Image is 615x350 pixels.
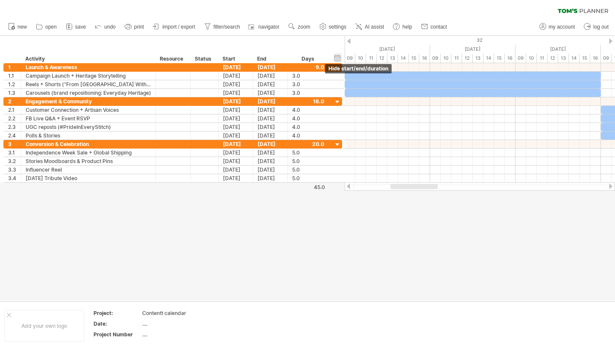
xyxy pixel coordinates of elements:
span: open [45,24,57,30]
div: Activity [25,55,151,63]
div: Conversion & Celebration [26,140,151,148]
div: Carousels (brand repositioning: Everyday Heritage) [26,89,151,97]
div: 2.1 [8,106,21,114]
div: [DATE] [219,97,253,105]
div: 09 [601,54,612,63]
span: navigator [258,24,279,30]
div: Tuesday, 5 August 2025 [345,45,430,54]
div: 5.0 [292,166,324,174]
div: 5.0 [292,174,324,182]
div: 13 [387,54,398,63]
div: 16 [505,54,515,63]
div: 12 [548,54,558,63]
div: 16 [590,54,601,63]
a: settings [317,21,349,32]
div: Start [223,55,248,63]
div: 2.3 [8,123,21,131]
div: [DATE] [253,174,288,182]
div: 3.4 [8,174,21,182]
a: import / export [151,21,198,32]
div: 15 [580,54,590,63]
div: [DATE] [219,80,253,88]
div: 2 [8,97,21,105]
div: Project Number [94,331,141,338]
a: print [123,21,146,32]
div: Status [195,55,214,63]
div: Contentt calendar [142,309,214,317]
div: [DATE] [253,131,288,140]
span: zoom [298,24,310,30]
div: 3.1 [8,149,21,157]
a: filter/search [202,21,243,32]
div: 1.3 [8,89,21,97]
div: 09 [515,54,526,63]
div: 13 [558,54,569,63]
div: UGC reposts (#PrideInEveryStitch) [26,123,151,131]
div: 1 [8,63,21,71]
div: 15 [494,54,505,63]
div: 11 [537,54,548,63]
span: import / export [162,24,195,30]
div: Days [287,55,328,63]
div: [DATE] [219,106,253,114]
div: 3.0 [292,72,324,80]
div: [DATE] [219,157,253,165]
div: 3.0 [292,89,324,97]
span: undo [104,24,116,30]
div: 13 [473,54,483,63]
div: [DATE] [253,166,288,174]
div: 1.1 [8,72,21,80]
div: Add your own logo [4,310,84,342]
div: 4.0 [292,114,324,122]
span: my account [549,24,575,30]
div: 4.0 [292,131,324,140]
div: [DATE] [253,89,288,97]
div: Launch & Awareness [26,63,151,71]
div: Customer Connection + Artisan Voices [26,106,151,114]
div: .... [142,320,214,327]
div: 3.2 [8,157,21,165]
div: [DATE] [219,149,253,157]
a: open [34,21,59,32]
div: Campaign Launch + Heritage Storytelling [26,72,151,80]
a: zoom [286,21,313,32]
a: AI assist [353,21,387,32]
div: 16 [419,54,430,63]
div: 10 [441,54,451,63]
span: save [75,24,86,30]
div: Project: [94,309,141,317]
div: [DATE] [253,106,288,114]
div: Resource [160,55,186,63]
div: 12 [377,54,387,63]
div: 12 [462,54,473,63]
div: Stories Moodboards & Product Pins [26,157,151,165]
div: [DATE] [253,97,288,105]
span: new [18,24,27,30]
div: Influencer Reel [26,166,151,174]
div: [DATE] [253,80,288,88]
span: contact [430,24,447,30]
div: [DATE] [253,72,288,80]
div: 3.3 [8,166,21,174]
div: 14 [483,54,494,63]
div: [DATE] Tribute Video [26,174,151,182]
div: Independence Week Sale + Global Shipping [26,149,151,157]
div: 5.0 [292,149,324,157]
div: 1.2 [8,80,21,88]
div: 15 [409,54,419,63]
div: 10 [355,54,366,63]
div: [DATE] [219,140,253,148]
span: hide start/end/duration [328,65,388,72]
div: 5.0 [292,157,324,165]
div: Wednesday, 6 August 2025 [430,45,515,54]
div: 10 [526,54,537,63]
div: [DATE] [253,63,288,71]
a: new [6,21,29,32]
div: Thursday, 7 August 2025 [515,45,601,54]
a: undo [93,21,118,32]
div: Engagement & Community [26,97,151,105]
div: [DATE] [253,140,288,148]
a: navigator [247,21,282,32]
div: [DATE] [219,131,253,140]
div: [DATE] [219,114,253,122]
